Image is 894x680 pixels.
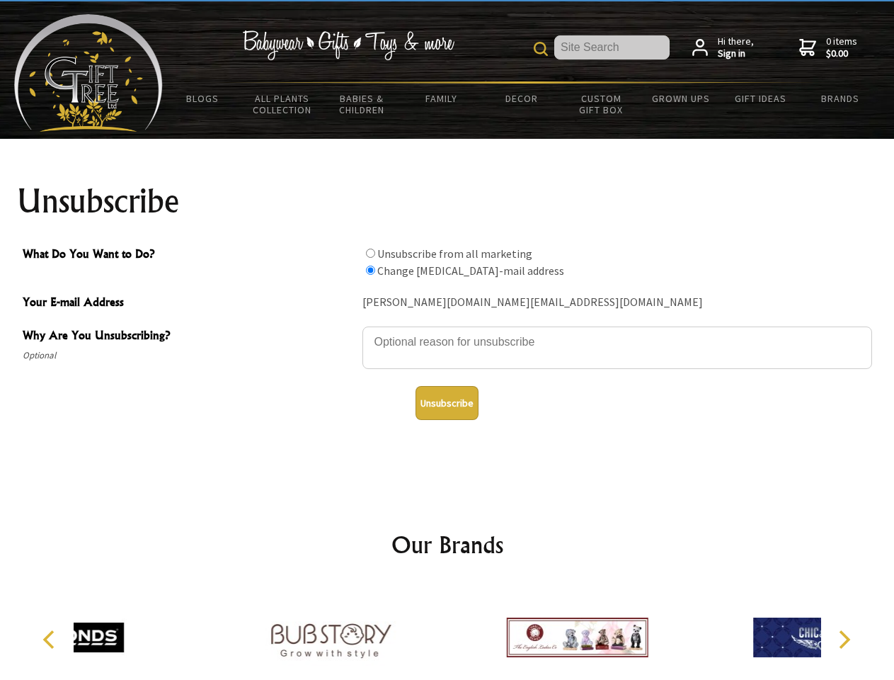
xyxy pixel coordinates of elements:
a: All Plants Collection [243,84,323,125]
span: 0 items [826,35,857,60]
h2: Our Brands [28,528,866,562]
a: Brands [801,84,881,113]
span: Hi there, [718,35,754,60]
a: Family [402,84,482,113]
a: Grown Ups [641,84,721,113]
span: Your E-mail Address [23,293,355,314]
input: What Do You Want to Do? [366,266,375,275]
strong: $0.00 [826,47,857,60]
span: Optional [23,347,355,364]
a: Decor [481,84,561,113]
button: Next [828,624,859,655]
a: Babies & Children [322,84,402,125]
a: Gift Ideas [721,84,801,113]
img: Babywear - Gifts - Toys & more [242,30,454,60]
a: Custom Gift Box [561,84,641,125]
span: Why Are You Unsubscribing? [23,327,355,347]
a: BLOGS [163,84,243,113]
label: Unsubscribe from all marketing [377,246,532,261]
button: Previous [35,624,67,655]
a: Hi there,Sign in [692,35,754,60]
img: product search [534,42,548,56]
img: Babyware - Gifts - Toys and more... [14,14,163,132]
input: What Do You Want to Do? [366,249,375,258]
strong: Sign in [718,47,754,60]
h1: Unsubscribe [17,184,878,218]
textarea: Why Are You Unsubscribing? [362,327,872,369]
span: What Do You Want to Do? [23,245,355,266]
a: 0 items$0.00 [799,35,857,60]
label: Change [MEDICAL_DATA]-mail address [377,263,564,278]
input: Site Search [554,35,670,59]
div: [PERSON_NAME][DOMAIN_NAME][EMAIL_ADDRESS][DOMAIN_NAME] [362,292,872,314]
button: Unsubscribe [416,386,478,420]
